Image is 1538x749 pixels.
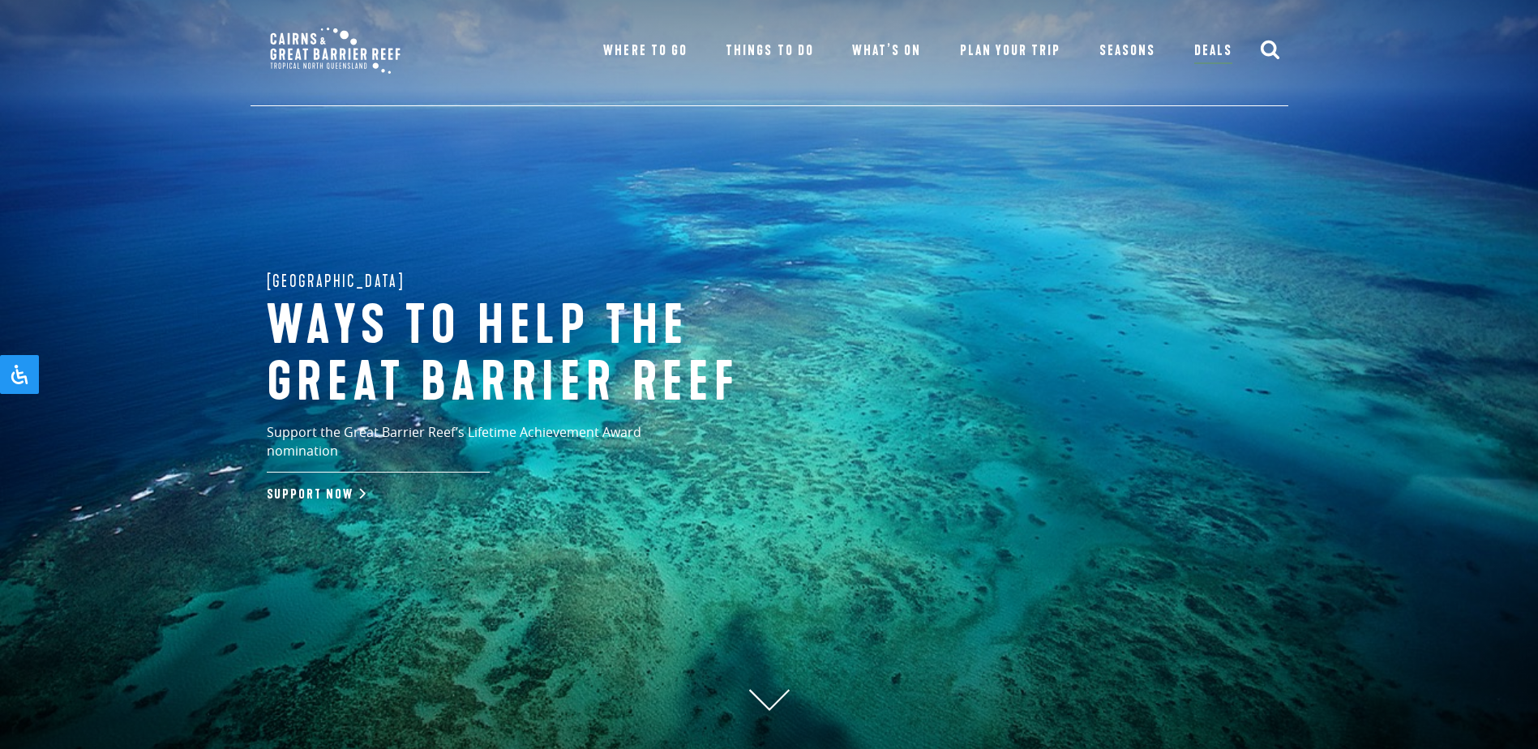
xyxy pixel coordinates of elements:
p: Support the Great Barrier Reef’s Lifetime Achievement Award nomination [267,423,713,473]
h1: Ways to help the great barrier reef [267,298,802,411]
a: Where To Go [603,40,687,62]
img: CGBR-TNQ_dual-logo.svg [259,16,412,85]
a: Seasons [1099,40,1155,62]
a: Deals [1194,40,1232,64]
a: Things To Do [726,40,813,62]
a: Support Now [267,486,362,503]
svg: Open Accessibility Panel [10,365,29,384]
a: What’s On [852,40,921,62]
a: Plan Your Trip [960,40,1061,62]
span: [GEOGRAPHIC_DATA] [267,268,405,294]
